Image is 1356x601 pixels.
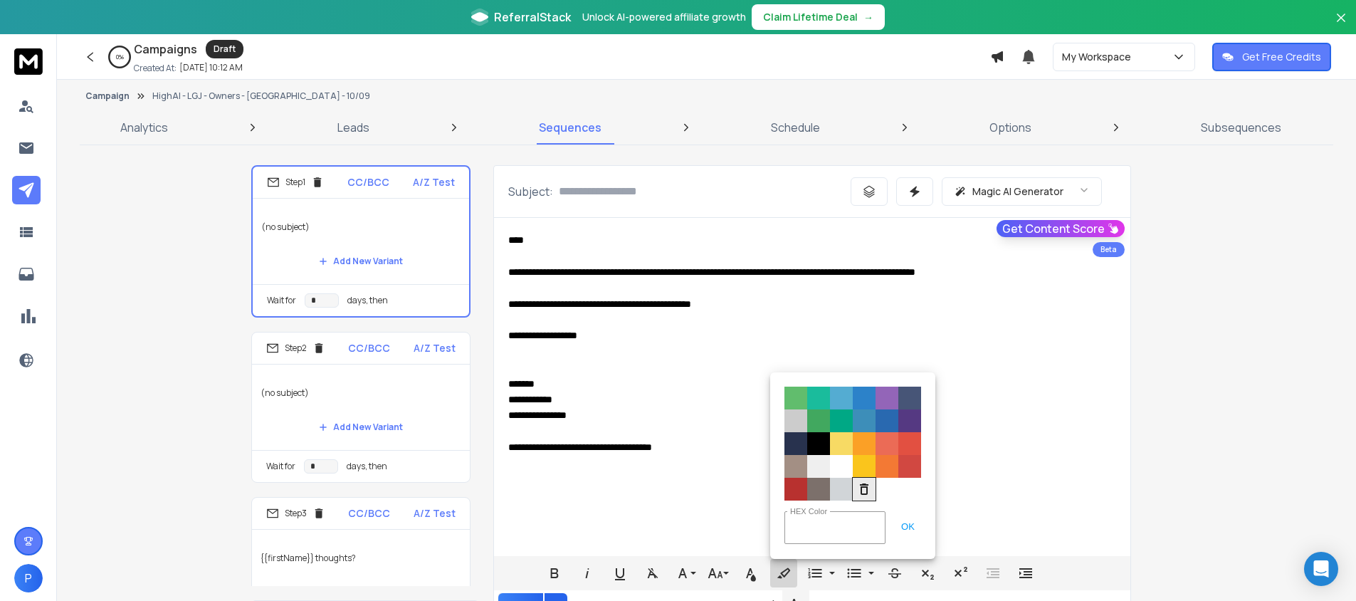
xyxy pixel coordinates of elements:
[914,559,941,587] button: Subscript
[329,110,378,145] a: Leads
[261,207,461,247] p: (no subject)
[347,461,387,472] p: days, then
[863,10,873,24] span: →
[266,342,325,355] div: Step 2
[1304,552,1338,586] div: Open Intercom Messenger
[348,341,390,355] p: CC/BCC
[989,119,1031,136] p: Options
[539,119,601,136] p: Sequences
[267,176,324,189] div: Step 1
[347,175,389,189] p: CC/BCC
[1062,50,1137,64] p: My Workspace
[494,9,571,26] span: ReferralStack
[266,461,295,472] p: Wait for
[116,53,124,61] p: 0 %
[972,184,1063,199] p: Magic AI Generator
[1332,9,1350,43] button: Close banner
[112,110,177,145] a: Analytics
[85,90,130,102] button: Campaign
[1212,43,1331,71] button: Get Free Credits
[530,110,610,145] a: Sequences
[134,63,177,74] p: Created At:
[261,373,461,413] p: (no subject)
[787,507,830,516] label: HEX Color
[582,10,746,24] p: Unlock AI-powered affiliate growth
[14,564,43,592] button: P
[947,559,974,587] button: Superscript
[1093,242,1125,257] div: Beta
[308,247,414,276] button: Add New Variant
[267,295,296,306] p: Wait for
[942,177,1102,206] button: Magic AI Generator
[152,90,370,102] p: HighAI - LGJ - Owners - [GEOGRAPHIC_DATA] - 10/09
[894,513,921,541] button: OK
[981,110,1040,145] a: Options
[414,506,456,521] p: A/Z Test
[413,175,455,189] p: A/Z Test
[508,183,553,200] p: Subject:
[979,559,1007,587] button: Decrease Indent (⌘[)
[762,110,829,145] a: Schedule
[261,538,461,578] p: {{firstName}} thoughts?
[866,559,877,587] button: Unordered List
[771,119,820,136] p: Schedule
[348,506,390,521] p: CC/BCC
[997,220,1125,237] button: Get Content Score
[251,165,471,318] li: Step1CC/BCCA/Z Test(no subject)Add New VariantWait fordays, then
[347,295,388,306] p: days, then
[1192,110,1290,145] a: Subsequences
[752,4,885,30] button: Claim Lifetime Deal→
[206,40,243,58] div: Draft
[251,332,471,483] li: Step2CC/BCCA/Z Test(no subject)Add New VariantWait fordays, then
[266,507,325,520] div: Step 3
[134,41,197,58] h1: Campaigns
[179,62,243,73] p: [DATE] 10:12 AM
[881,559,908,587] button: Strikethrough (⌘S)
[308,413,414,441] button: Add New Variant
[414,341,456,355] p: A/Z Test
[337,119,369,136] p: Leads
[1242,50,1321,64] p: Get Free Credits
[1012,559,1039,587] button: Increase Indent (⌘])
[1201,119,1281,136] p: Subsequences
[120,119,168,136] p: Analytics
